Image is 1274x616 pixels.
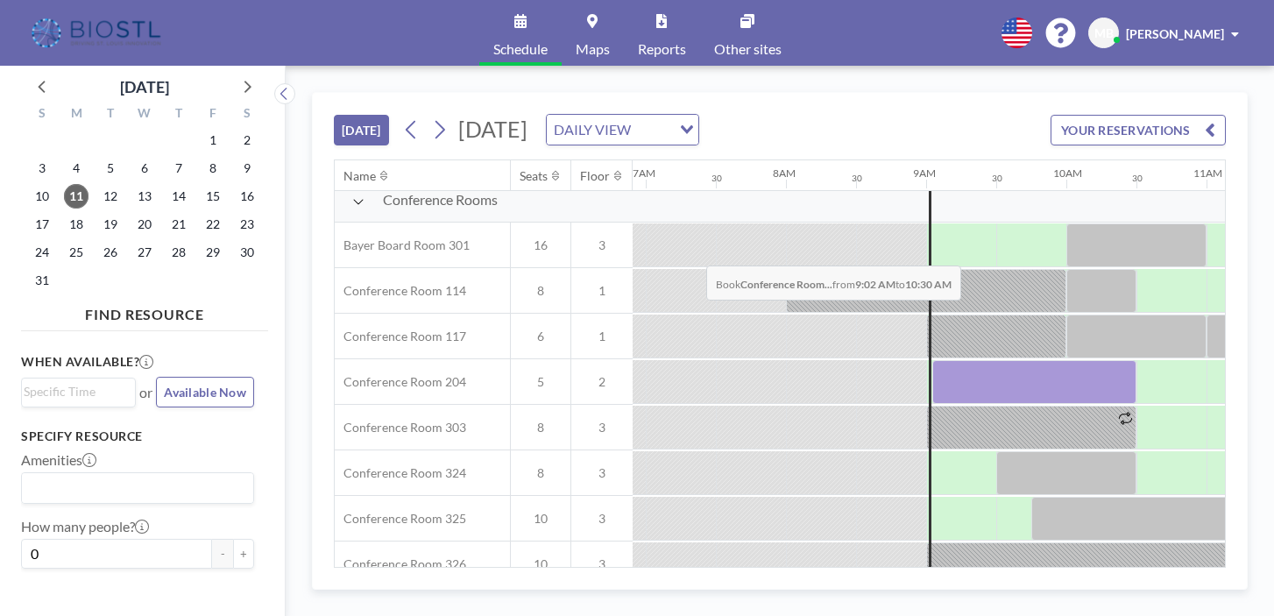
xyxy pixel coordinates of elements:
[511,465,570,481] span: 8
[195,103,230,126] div: F
[132,156,157,181] span: Wednesday, August 6, 2025
[571,329,633,344] span: 1
[235,128,259,152] span: Saturday, August 2, 2025
[94,103,128,126] div: T
[64,156,88,181] span: Monday, August 4, 2025
[156,377,254,407] button: Available Now
[335,420,466,435] span: Conference Room 303
[511,237,570,253] span: 16
[120,74,169,99] div: [DATE]
[212,539,233,569] button: -
[511,420,570,435] span: 8
[166,156,191,181] span: Thursday, August 7, 2025
[855,278,895,291] b: 9:02 AM
[1053,166,1082,180] div: 10AM
[493,42,548,56] span: Schedule
[98,156,123,181] span: Tuesday, August 5, 2025
[22,473,253,503] div: Search for option
[235,212,259,237] span: Saturday, August 23, 2025
[21,518,149,535] label: How many people?
[913,166,936,180] div: 9AM
[233,539,254,569] button: +
[64,212,88,237] span: Monday, August 18, 2025
[21,428,254,444] h3: Specify resource
[235,240,259,265] span: Saturday, August 30, 2025
[571,237,633,253] span: 3
[520,168,548,184] div: Seats
[511,511,570,527] span: 10
[1193,166,1222,180] div: 11AM
[335,283,466,299] span: Conference Room 114
[201,128,225,152] span: Friday, August 1, 2025
[60,103,94,126] div: M
[201,240,225,265] span: Friday, August 29, 2025
[30,156,54,181] span: Sunday, August 3, 2025
[24,477,244,499] input: Search for option
[30,212,54,237] span: Sunday, August 17, 2025
[64,184,88,209] span: Monday, August 11, 2025
[335,511,466,527] span: Conference Room 325
[905,278,952,291] b: 10:30 AM
[343,168,376,184] div: Name
[128,103,162,126] div: W
[852,173,862,184] div: 30
[580,168,610,184] div: Floor
[132,240,157,265] span: Wednesday, August 27, 2025
[711,173,722,184] div: 30
[64,240,88,265] span: Monday, August 25, 2025
[636,118,669,141] input: Search for option
[571,420,633,435] span: 3
[335,465,466,481] span: Conference Room 324
[166,212,191,237] span: Thursday, August 21, 2025
[571,283,633,299] span: 1
[132,184,157,209] span: Wednesday, August 13, 2025
[458,116,527,142] span: [DATE]
[164,385,246,400] span: Available Now
[98,212,123,237] span: Tuesday, August 19, 2025
[576,42,610,56] span: Maps
[161,103,195,126] div: T
[30,268,54,293] span: Sunday, August 31, 2025
[201,184,225,209] span: Friday, August 15, 2025
[511,329,570,344] span: 6
[335,374,466,390] span: Conference Room 204
[1051,115,1226,145] button: YOUR RESERVATIONS
[714,42,782,56] span: Other sites
[166,184,191,209] span: Thursday, August 14, 2025
[201,212,225,237] span: Friday, August 22, 2025
[383,191,498,209] span: Conference Rooms
[334,115,389,145] button: [DATE]
[547,115,698,145] div: Search for option
[773,166,796,180] div: 8AM
[98,184,123,209] span: Tuesday, August 12, 2025
[28,16,167,51] img: organization-logo
[166,240,191,265] span: Thursday, August 28, 2025
[571,374,633,390] span: 2
[98,240,123,265] span: Tuesday, August 26, 2025
[335,237,470,253] span: Bayer Board Room 301
[550,118,634,141] span: DAILY VIEW
[21,451,96,469] label: Amenities
[1126,26,1224,41] span: [PERSON_NAME]
[571,556,633,572] span: 3
[335,556,466,572] span: Conference Room 326
[235,156,259,181] span: Saturday, August 9, 2025
[132,212,157,237] span: Wednesday, August 20, 2025
[511,283,570,299] span: 8
[1094,25,1114,41] span: MB
[30,240,54,265] span: Sunday, August 24, 2025
[335,329,466,344] span: Conference Room 117
[201,156,225,181] span: Friday, August 8, 2025
[25,103,60,126] div: S
[139,384,152,401] span: or
[30,184,54,209] span: Sunday, August 10, 2025
[235,184,259,209] span: Saturday, August 16, 2025
[992,173,1002,184] div: 30
[230,103,264,126] div: S
[571,465,633,481] span: 3
[740,278,832,291] b: Conference Room...
[638,42,686,56] span: Reports
[511,556,570,572] span: 10
[21,299,268,323] h4: FIND RESOURCE
[511,374,570,390] span: 5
